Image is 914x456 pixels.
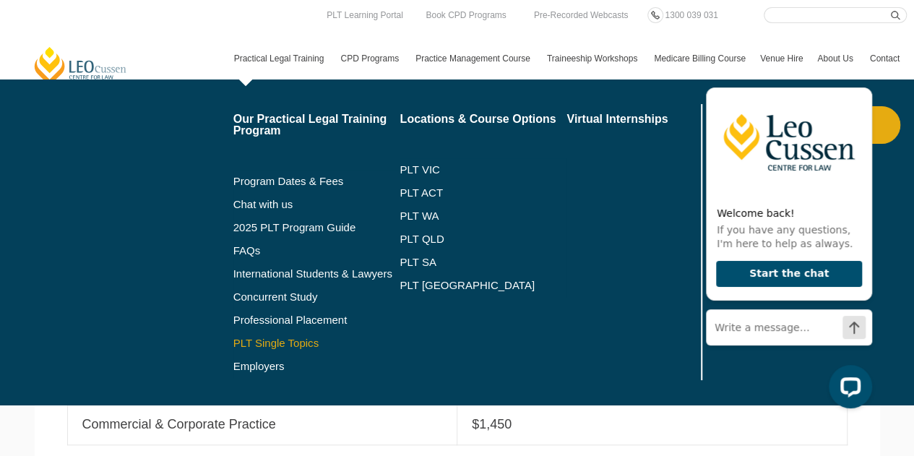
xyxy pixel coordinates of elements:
a: PLT [GEOGRAPHIC_DATA] [400,280,566,291]
a: Venue Hire [753,38,810,79]
p: $1,450 [472,416,832,433]
a: Employers [233,361,400,372]
a: Concurrent Study [233,291,400,303]
a: Pre-Recorded Webcasts [530,7,632,23]
a: 2025 PLT Program Guide [233,222,364,233]
a: Contact [863,38,907,79]
a: [PERSON_NAME] Centre for Law [33,46,129,87]
a: Chat with us [233,199,400,210]
a: Professional Placement [233,314,400,326]
a: Practice Management Course [408,38,540,79]
a: About Us [810,38,862,79]
span: 1300 039 031 [665,10,717,20]
a: CPD Programs [333,38,408,79]
a: PLT QLD [400,233,566,245]
a: Locations & Course Options [400,113,566,125]
a: Practical Legal Training [227,38,334,79]
a: Our Practical Legal Training Program [233,113,400,137]
a: 1300 039 031 [661,7,721,23]
p: Commercial & Corporate Practice [82,416,443,433]
a: PLT SA [400,257,566,268]
a: Virtual Internships [566,113,697,125]
a: Traineeship Workshops [540,38,647,79]
a: FAQs [233,245,400,257]
iframe: LiveChat chat widget [694,62,878,420]
a: Medicare Billing Course [647,38,753,79]
a: International Students & Lawyers [233,268,400,280]
a: PLT Single Topics [233,337,400,349]
a: Book CPD Programs [422,7,509,23]
a: PLT VIC [400,164,566,176]
a: PLT WA [400,210,530,222]
a: PLT Learning Portal [323,7,407,23]
a: PLT ACT [400,187,566,199]
a: Program Dates & Fees [233,176,400,187]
